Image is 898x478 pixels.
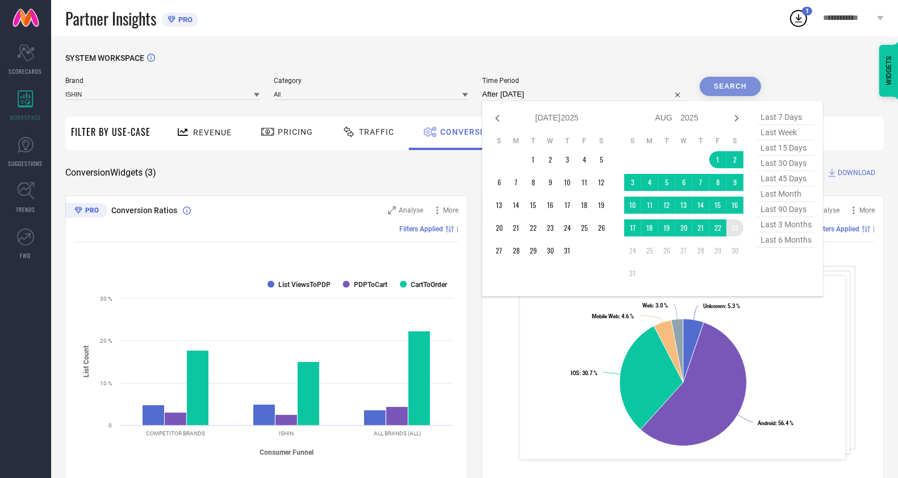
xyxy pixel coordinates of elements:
[658,136,675,146] th: Tuesday
[354,281,387,289] text: PDPToCart
[508,174,525,191] td: Mon Jul 07 2025
[559,197,576,214] td: Thu Jul 17 2025
[111,206,177,215] span: Conversion Ratios
[571,371,580,377] tspan: IOS
[274,77,468,85] span: Category
[593,151,610,168] td: Sat Jul 05 2025
[692,136,709,146] th: Thursday
[592,313,634,319] text: : 4.6 %
[525,197,542,214] td: Tue Jul 15 2025
[816,225,859,233] span: Filters Applied
[193,128,232,137] span: Revenue
[491,136,508,146] th: Sunday
[758,232,815,248] span: last 6 months
[10,113,41,122] span: WORKSPACE
[758,156,815,171] span: last 30 days
[859,206,875,214] span: More
[65,7,156,30] span: Partner Insights
[675,136,692,146] th: Wednesday
[542,219,559,236] td: Wed Jul 23 2025
[443,206,458,214] span: More
[9,67,43,76] span: SCORECARDS
[542,197,559,214] td: Wed Jul 16 2025
[730,111,744,125] div: Next month
[624,174,641,191] td: Sun Aug 03 2025
[16,205,35,214] span: TRENDS
[542,151,559,168] td: Wed Jul 02 2025
[658,174,675,191] td: Tue Aug 05 2025
[559,151,576,168] td: Thu Jul 03 2025
[593,197,610,214] td: Sat Jul 19 2025
[592,313,619,319] tspan: Mobile Web
[758,186,815,202] span: last month
[692,242,709,259] td: Thu Aug 28 2025
[726,151,744,168] td: Sat Aug 02 2025
[704,303,741,309] text: : 5.3 %
[709,151,726,168] td: Fri Aug 01 2025
[758,171,815,186] span: last 45 days
[65,53,144,63] span: SYSTEM WORKSPACE
[624,136,641,146] th: Sunday
[675,174,692,191] td: Wed Aug 06 2025
[278,127,313,136] span: Pricing
[576,219,593,236] td: Fri Jul 25 2025
[675,242,692,259] td: Wed Aug 27 2025
[65,77,260,85] span: Brand
[873,225,875,233] span: |
[20,251,31,260] span: FWD
[704,303,725,309] tspan: Unknown
[559,174,576,191] td: Thu Jul 10 2025
[542,136,559,146] th: Wednesday
[542,242,559,259] td: Wed Jul 30 2025
[65,203,107,220] div: Premium
[457,225,458,233] span: |
[525,242,542,259] td: Tue Jul 29 2025
[709,197,726,214] td: Fri Aug 15 2025
[642,302,668,309] text: : 3.0 %
[788,8,809,28] div: Open download list
[641,219,658,236] td: Mon Aug 18 2025
[624,242,641,259] td: Sun Aug 24 2025
[491,174,508,191] td: Sun Jul 06 2025
[359,127,394,136] span: Traffic
[525,136,542,146] th: Tuesday
[838,167,875,178] span: DOWNLOAD
[624,219,641,236] td: Sun Aug 17 2025
[491,197,508,214] td: Sun Jul 13 2025
[805,7,809,15] span: 1
[675,219,692,236] td: Wed Aug 20 2025
[576,136,593,146] th: Friday
[399,225,443,233] span: Filters Applied
[374,430,421,437] text: ALL BRANDS (ALL)
[559,219,576,236] td: Thu Jul 24 2025
[624,265,641,282] td: Sun Aug 31 2025
[559,136,576,146] th: Thursday
[815,206,839,214] span: Analyse
[576,151,593,168] td: Fri Jul 04 2025
[279,430,294,437] text: ISHIN
[260,448,314,456] tspan: Consumer Funnel
[525,151,542,168] td: Tue Jul 01 2025
[726,174,744,191] td: Sat Aug 09 2025
[726,219,744,236] td: Sat Aug 23 2025
[658,197,675,214] td: Tue Aug 12 2025
[9,159,43,168] span: SUGGESTIONS
[559,242,576,259] td: Thu Jul 31 2025
[508,136,525,146] th: Monday
[65,167,156,178] span: Conversion Widgets ( 3 )
[593,219,610,236] td: Sat Jul 26 2025
[675,197,692,214] td: Wed Aug 13 2025
[411,281,448,289] text: CartToOrder
[658,242,675,259] td: Tue Aug 26 2025
[692,197,709,214] td: Thu Aug 14 2025
[758,420,775,426] tspan: Android
[758,420,793,426] text: : 56.4 %
[726,136,744,146] th: Saturday
[709,219,726,236] td: Fri Aug 22 2025
[692,219,709,236] td: Thu Aug 21 2025
[100,338,112,344] text: 20 %
[482,77,686,85] span: Time Period
[576,174,593,191] td: Fri Jul 11 2025
[440,127,495,136] span: Conversion
[100,380,112,386] text: 10 %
